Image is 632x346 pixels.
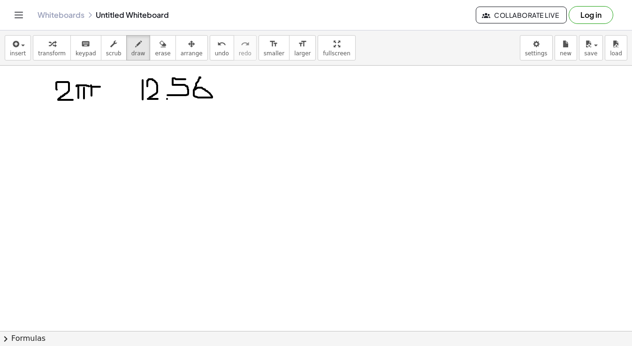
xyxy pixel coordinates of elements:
span: Collaborate Live [484,11,559,19]
button: Log in [569,6,613,24]
button: save [579,35,603,60]
i: redo [241,38,250,50]
button: new [555,35,577,60]
span: fullscreen [323,50,350,57]
button: format_sizelarger [289,35,316,60]
i: format_size [298,38,307,50]
button: format_sizesmaller [259,35,289,60]
button: Toggle navigation [11,8,26,23]
span: larger [294,50,311,57]
span: settings [525,50,548,57]
span: undo [215,50,229,57]
span: draw [131,50,145,57]
i: format_size [269,38,278,50]
button: undoundo [210,35,234,60]
span: save [584,50,597,57]
button: keyboardkeypad [70,35,101,60]
button: settings [520,35,553,60]
span: transform [38,50,66,57]
button: scrub [101,35,127,60]
span: redo [239,50,251,57]
button: arrange [175,35,208,60]
a: Whiteboards [38,10,84,20]
span: insert [10,50,26,57]
i: undo [217,38,226,50]
span: erase [155,50,170,57]
button: transform [33,35,71,60]
button: insert [5,35,31,60]
span: smaller [264,50,284,57]
span: new [560,50,571,57]
span: keypad [76,50,96,57]
button: load [605,35,627,60]
span: load [610,50,622,57]
button: fullscreen [318,35,355,60]
button: erase [150,35,175,60]
button: Collaborate Live [476,7,567,23]
span: scrub [106,50,122,57]
button: draw [126,35,151,60]
button: redoredo [234,35,257,60]
span: arrange [181,50,203,57]
i: keyboard [81,38,90,50]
